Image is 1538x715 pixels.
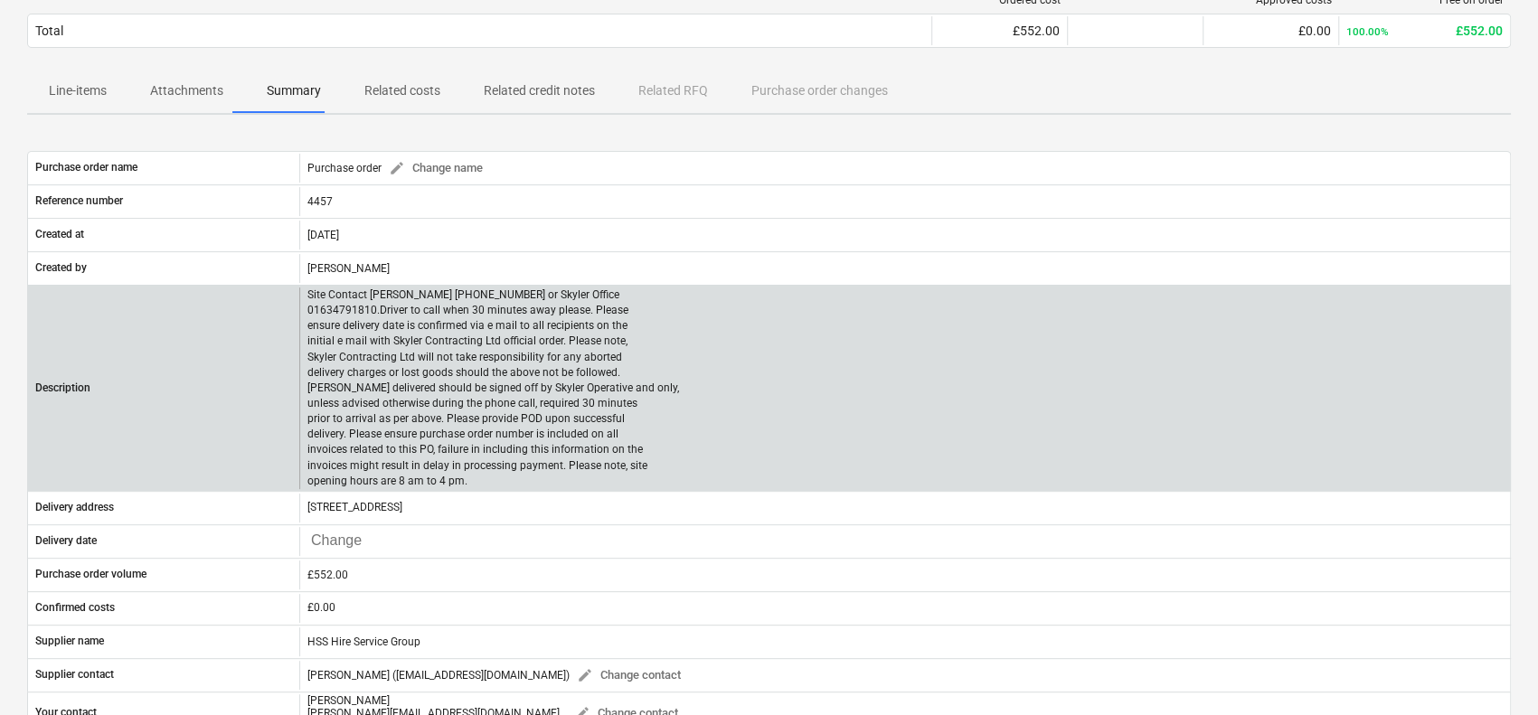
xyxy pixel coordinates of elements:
[307,287,679,489] p: Site Contact [PERSON_NAME] [PHONE_NUMBER] or Skyler Office 01634791810.Driver to call when 30 min...
[939,24,1060,38] div: £552.00
[150,81,223,100] p: Attachments
[35,260,87,276] p: Created by
[299,254,1510,283] div: [PERSON_NAME]
[570,662,688,690] button: Change contact
[577,667,593,683] span: edit
[364,81,440,100] p: Related costs
[307,529,392,554] input: Change
[1346,25,1389,38] small: 100.00%
[35,193,123,209] p: Reference number
[1211,24,1331,38] div: £0.00
[35,160,137,175] p: Purchase order name
[35,634,104,649] p: Supplier name
[484,81,595,100] p: Related credit notes
[35,24,63,38] div: Total
[389,158,483,179] span: Change name
[35,533,97,549] p: Delivery date
[35,600,115,616] p: Confirmed costs
[35,227,84,242] p: Created at
[35,667,114,682] p: Supplier contact
[299,627,1510,656] div: HSS Hire Service Group
[35,500,114,515] p: Delivery address
[1346,24,1503,38] div: £552.00
[307,600,335,616] div: £0.00
[49,81,107,100] p: Line-items
[307,155,490,183] div: Purchase order
[307,694,560,707] div: [PERSON_NAME]
[389,160,405,176] span: edit
[35,381,90,396] p: Description
[299,187,1510,216] div: 4457
[382,155,490,183] button: Change name
[307,500,402,515] p: [STREET_ADDRESS]
[577,665,681,686] span: Change contact
[35,567,146,582] p: Purchase order volume
[307,662,688,690] div: [PERSON_NAME] ([EMAIL_ADDRESS][DOMAIN_NAME])
[267,81,321,100] p: Summary
[307,569,1503,581] div: £552.00
[299,221,1510,249] div: [DATE]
